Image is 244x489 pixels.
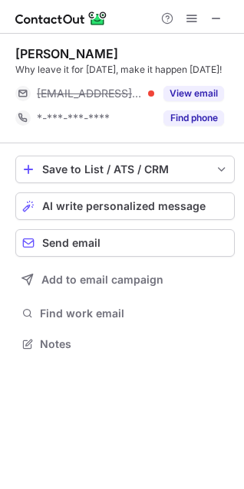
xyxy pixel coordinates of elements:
[15,229,235,257] button: Send email
[42,200,206,212] span: AI write personalized message
[15,9,107,28] img: ContactOut v5.3.10
[15,63,235,77] div: Why leave it for [DATE], make it happen [DATE]!
[40,337,229,351] span: Notes
[15,303,235,324] button: Find work email
[42,237,101,249] span: Send email
[40,307,229,320] span: Find work email
[15,156,235,183] button: save-profile-one-click
[15,46,118,61] div: [PERSON_NAME]
[15,192,235,220] button: AI write personalized message
[42,163,208,176] div: Save to List / ATS / CRM
[15,333,235,355] button: Notes
[15,266,235,294] button: Add to email campaign
[163,86,224,101] button: Reveal Button
[163,110,224,126] button: Reveal Button
[41,274,163,286] span: Add to email campaign
[37,87,143,100] span: [EMAIL_ADDRESS][DOMAIN_NAME]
